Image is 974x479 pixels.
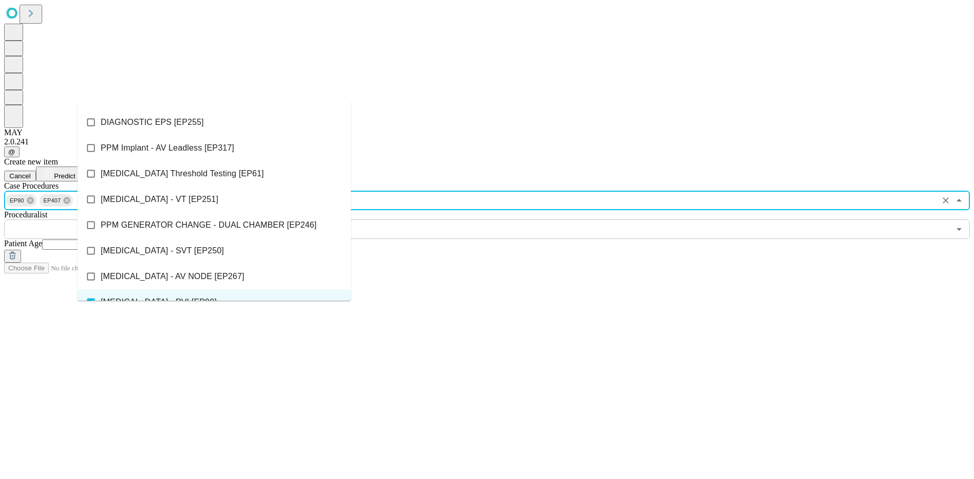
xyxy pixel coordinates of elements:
[54,172,75,180] span: Predict
[101,116,204,128] span: DIAGNOSTIC EPS [EP255]
[101,296,217,308] span: [MEDICAL_DATA] - PVI [EP90]
[40,194,73,207] div: EP407
[101,142,234,154] span: PPM Implant - AV Leadless [EP317]
[101,270,245,283] span: [MEDICAL_DATA] - AV NODE [EP267]
[952,222,966,236] button: Open
[4,210,47,219] span: Proceduralist
[4,181,59,190] span: Scheduled Procedure
[4,128,970,137] div: MAY
[101,219,316,231] span: PPM GENERATOR CHANGE - DUAL CHAMBER [EP246]
[4,239,42,248] span: Patient Age
[36,167,83,181] button: Predict
[939,193,953,208] button: Clear
[4,157,58,166] span: Create new item
[9,172,31,180] span: Cancel
[8,148,15,156] span: @
[952,193,966,208] button: Close
[4,146,20,157] button: @
[4,137,970,146] div: 2.0.241
[101,168,264,180] span: [MEDICAL_DATA] Threshold Testing [EP61]
[101,193,218,206] span: [MEDICAL_DATA] - VT [EP251]
[6,194,36,207] div: EP90
[4,171,36,181] button: Cancel
[6,195,28,207] span: EP90
[101,245,224,257] span: [MEDICAL_DATA] - SVT [EP250]
[40,195,65,207] span: EP407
